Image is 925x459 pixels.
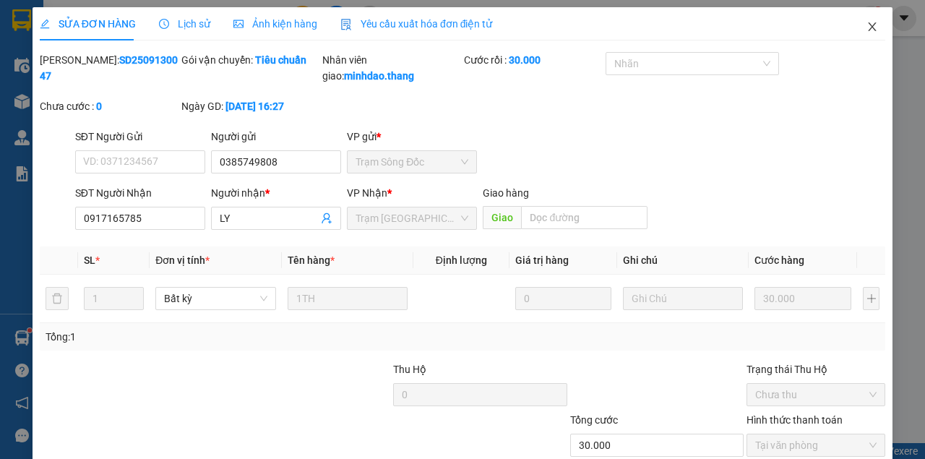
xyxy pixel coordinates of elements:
[356,207,468,229] span: Trạm Sài Gòn
[211,129,341,145] div: Người gửi
[617,246,749,275] th: Ghi chú
[7,7,58,58] img: logo.jpg
[7,7,210,35] li: Xe Khách THẮNG
[181,98,320,114] div: Ngày GD:
[483,187,529,199] span: Giao hàng
[863,287,879,310] button: plus
[340,18,493,30] span: Yêu cầu xuất hóa đơn điện tử
[852,7,892,48] button: Close
[181,52,320,68] div: Gói vận chuyển:
[40,52,178,84] div: [PERSON_NAME]:
[159,19,169,29] span: clock-circle
[84,254,95,266] span: SL
[211,185,341,201] div: Người nhận
[464,52,603,68] div: Cước rồi :
[340,19,352,30] img: icon
[255,54,306,66] b: Tiêu chuẩn
[159,18,210,30] span: Lịch sử
[344,70,414,82] b: minhdao.thang
[347,129,477,145] div: VP gửi
[755,384,877,406] span: Chưa thu
[570,414,618,426] span: Tổng cước
[755,434,877,456] span: Tại văn phòng
[509,54,541,66] b: 30.000
[436,254,487,266] span: Định lượng
[40,19,50,29] span: edit
[754,254,804,266] span: Cước hàng
[7,61,100,93] li: VP BX Đồng Tâm CM
[393,364,426,375] span: Thu Hộ
[321,213,332,224] span: user-add
[75,129,205,145] div: SĐT Người Gửi
[40,98,178,114] div: Chưa cước :
[747,414,843,426] label: Hình thức thanh toán
[866,21,878,33] span: close
[233,19,244,29] span: picture
[288,254,335,266] span: Tên hàng
[7,96,17,106] span: environment
[515,287,611,310] input: 0
[75,185,205,201] div: SĐT Người Nhận
[623,287,743,310] input: Ghi Chú
[322,52,461,84] div: Nhân viên giao:
[347,187,387,199] span: VP Nhận
[521,206,647,229] input: Dọc đường
[46,329,358,345] div: Tổng: 1
[225,100,284,112] b: [DATE] 16:27
[46,287,69,310] button: delete
[483,206,521,229] span: Giao
[515,254,569,266] span: Giá trị hàng
[100,61,192,109] li: VP Trạm [GEOGRAPHIC_DATA]
[7,95,92,139] b: 168 Quản Lộ Phụng Hiệp, Khóm 1
[754,287,851,310] input: 0
[747,361,885,377] div: Trạng thái Thu Hộ
[233,18,317,30] span: Ảnh kiện hàng
[356,151,468,173] span: Trạm Sông Đốc
[155,254,210,266] span: Đơn vị tính
[40,18,136,30] span: SỬA ĐƠN HÀNG
[96,100,102,112] b: 0
[164,288,267,309] span: Bất kỳ
[288,287,408,310] input: VD: Bàn, Ghế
